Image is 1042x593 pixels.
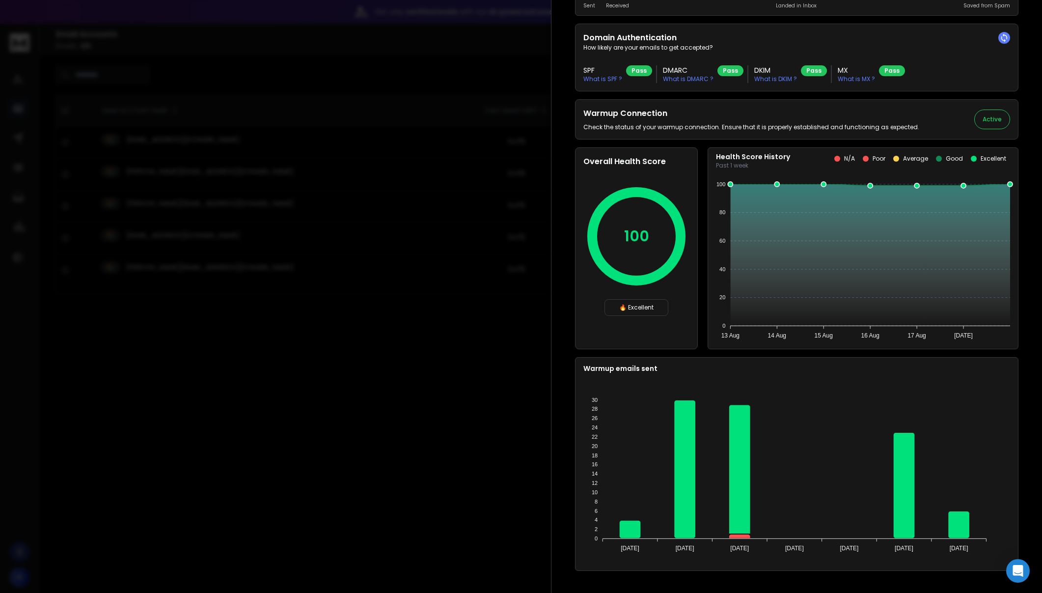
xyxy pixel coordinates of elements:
[595,508,598,514] tspan: 6
[592,397,598,403] tspan: 30
[592,424,598,430] tspan: 24
[592,480,598,486] tspan: 12
[907,332,926,339] tspan: 17 Aug
[903,155,928,163] p: Average
[676,545,694,552] tspan: [DATE]
[606,2,629,9] p: Received
[583,108,919,119] h2: Warmup Connection
[717,65,743,76] div: Pass
[873,155,885,163] p: Poor
[722,323,725,329] tspan: 0
[595,536,598,541] tspan: 0
[719,209,725,215] tspan: 80
[592,406,598,412] tspan: 28
[716,152,790,162] p: Health Score History
[621,545,639,552] tspan: [DATE]
[754,75,797,83] p: What is DKIM ?
[954,332,973,339] tspan: [DATE]
[719,238,725,244] tspan: 60
[719,266,725,272] tspan: 40
[1006,559,1030,583] div: Open Intercom Messenger
[583,44,1010,52] p: How likely are your emails to get accepted?
[840,545,859,552] tspan: [DATE]
[716,181,725,187] tspan: 100
[624,227,649,245] p: 100
[592,461,598,467] tspan: 16
[844,155,855,163] p: N/A
[946,155,963,163] p: Good
[583,364,1010,373] p: Warmup emails sent
[730,545,749,552] tspan: [DATE]
[595,499,598,505] tspan: 8
[592,452,598,458] tspan: 18
[592,489,598,495] tspan: 10
[861,332,879,339] tspan: 16 Aug
[592,434,598,440] tspan: 22
[583,75,622,83] p: What is SPF ?
[950,545,968,552] tspan: [DATE]
[595,526,598,532] tspan: 2
[592,443,598,449] tspan: 20
[604,299,668,316] div: 🔥 Excellent
[801,65,827,76] div: Pass
[838,75,875,83] p: What is MX ?
[583,65,622,75] h3: SPF
[583,2,597,9] p: Sent
[981,155,1006,163] p: Excellent
[583,32,1010,44] h2: Domain Authentication
[785,545,804,552] tspan: [DATE]
[595,517,598,523] tspan: 4
[592,471,598,477] tspan: 14
[768,332,786,339] tspan: 14 Aug
[716,162,790,169] p: Past 1 week
[719,294,725,300] tspan: 20
[721,332,740,339] tspan: 13 Aug
[663,75,713,83] p: What is DMARC ?
[974,110,1010,129] button: Active
[838,65,875,75] h3: MX
[583,156,689,168] h2: Overall Health Score
[663,65,713,75] h3: DMARC
[895,545,913,552] tspan: [DATE]
[754,65,797,75] h3: DKIM
[879,65,905,76] div: Pass
[592,415,598,421] tspan: 26
[815,332,833,339] tspan: 15 Aug
[583,123,919,131] p: Check the status of your warmup connection. Ensure that it is properly established and functionin...
[963,2,1010,9] p: Saved from Spam
[626,65,652,76] div: Pass
[767,2,826,9] p: Landed in Inbox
